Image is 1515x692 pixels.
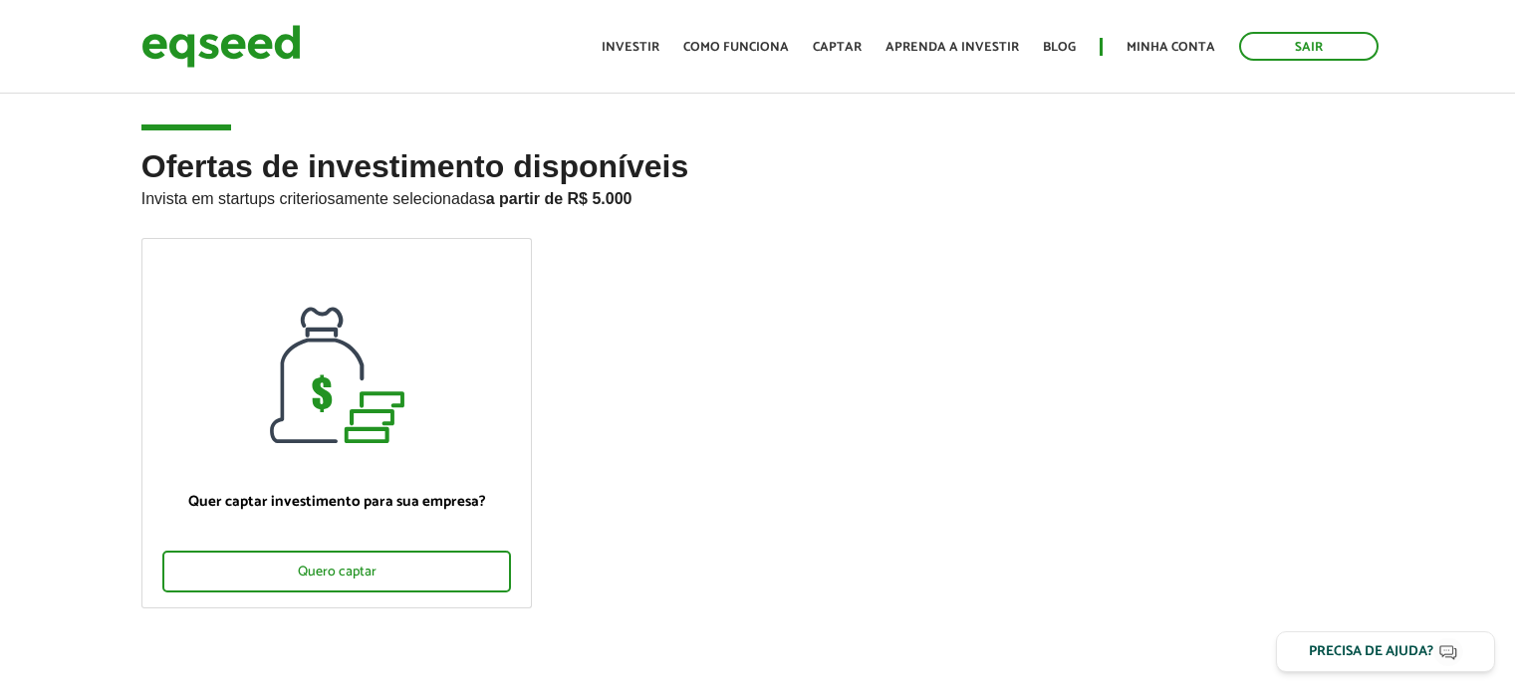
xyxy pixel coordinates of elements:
a: Quer captar investimento para sua empresa? Quero captar [141,238,533,608]
a: Como funciona [683,41,789,54]
img: EqSeed [141,20,301,73]
a: Aprenda a investir [885,41,1019,54]
h2: Ofertas de investimento disponíveis [141,149,1375,238]
a: Investir [602,41,659,54]
p: Invista em startups criteriosamente selecionadas [141,184,1375,208]
a: Blog [1043,41,1076,54]
a: Minha conta [1127,41,1215,54]
p: Quer captar investimento para sua empresa? [162,493,512,511]
div: Quero captar [162,551,512,592]
strong: a partir de R$ 5.000 [486,190,632,207]
a: Sair [1239,32,1379,61]
a: Captar [813,41,862,54]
